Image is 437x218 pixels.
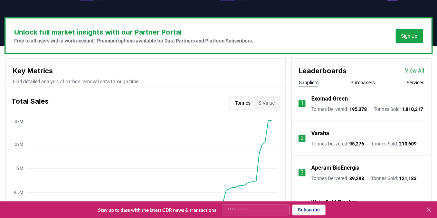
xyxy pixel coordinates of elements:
[254,97,278,108] button: $ Value
[11,96,49,110] h3: Total Sales
[230,97,254,108] button: Tonnes
[407,79,424,86] button: Services
[371,140,416,147] p: Tonnes Sold :
[349,176,364,181] span: 89,298
[15,142,23,146] tspan: 29M
[349,141,364,146] span: 95,276
[396,29,423,43] button: Sign Up
[401,32,417,39] a: Sign Up
[15,119,23,124] tspan: 38M
[311,95,348,103] a: Exomad Green
[13,66,278,76] h3: Key Metrics
[298,66,346,76] h3: Leaderboards
[301,134,304,142] p: 2
[14,190,23,195] tspan: 9.5M
[13,78,278,85] p: Find detailed analysis of carbon removal data through time.
[311,106,367,113] p: Tonnes Delivered :
[371,175,416,182] p: Tonnes Sold :
[15,166,23,171] tspan: 19M
[14,37,253,44] p: Free to all users with a work account. Premium options available for Data Partners and Platform S...
[401,106,423,112] span: 1,810,317
[350,79,375,86] button: Purchasers
[311,164,359,172] a: Aperam BioEnergia
[405,67,424,75] a: View All
[349,106,367,112] span: 195,378
[399,176,416,181] span: 121,183
[298,79,318,86] button: Suppliers
[311,129,329,138] a: Varaha
[301,99,304,108] p: 1
[301,169,304,177] p: 3
[373,106,423,113] p: Tonnes Sold :
[311,140,364,147] p: Tonnes Delivered :
[14,27,253,37] h3: Unlock full market insights with our Partner Portal
[399,141,416,146] span: 210,609
[311,198,357,207] a: Wakefield Biochar
[311,175,364,182] p: Tonnes Delivered :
